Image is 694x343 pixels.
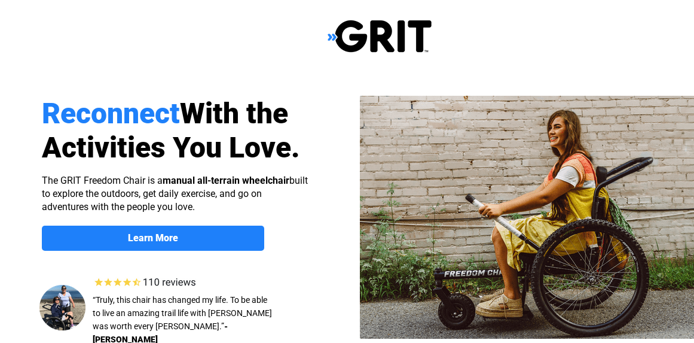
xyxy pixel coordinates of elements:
a: Learn More [42,226,264,251]
span: With the [180,96,288,130]
span: The GRIT Freedom Chair is a built to explore the outdoors, get daily exercise, and go on adventur... [42,175,308,213]
strong: manual all-terrain wheelchair [163,175,289,186]
span: “Truly, this chair has changed my life. To be able to live an amazing trail life with [PERSON_NAM... [93,295,272,331]
span: Activities You Love. [42,130,300,165]
span: Reconnect [42,96,180,130]
strong: Learn More [128,232,178,244]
